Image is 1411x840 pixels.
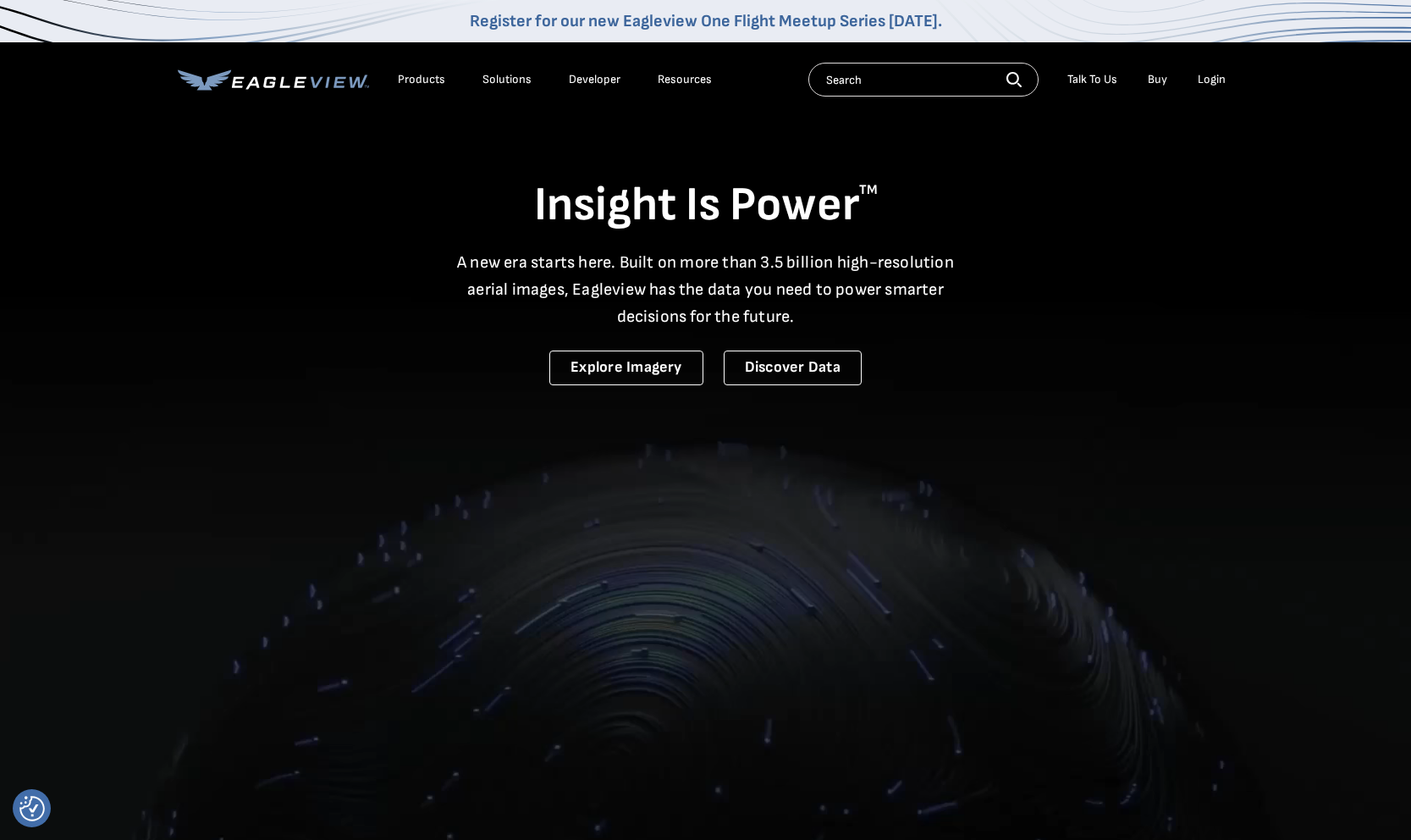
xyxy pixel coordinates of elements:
[859,182,878,198] sup: TM
[398,72,445,87] div: Products
[808,63,1039,97] input: Search
[549,351,703,385] a: Explore Imagery
[470,11,942,31] a: Register for our new Eagleview One Flight Meetup Series [DATE].
[482,72,532,87] div: Solutions
[1198,72,1226,87] div: Login
[19,796,45,821] img: Revisit consent button
[1148,72,1167,87] a: Buy
[658,72,712,87] div: Resources
[1067,72,1117,87] div: Talk To Us
[569,72,620,87] a: Developer
[19,796,45,821] button: Consent Preferences
[447,249,965,330] p: A new era starts here. Built on more than 3.5 billion high-resolution aerial images, Eagleview ha...
[178,176,1234,235] h1: Insight Is Power
[724,351,862,385] a: Discover Data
